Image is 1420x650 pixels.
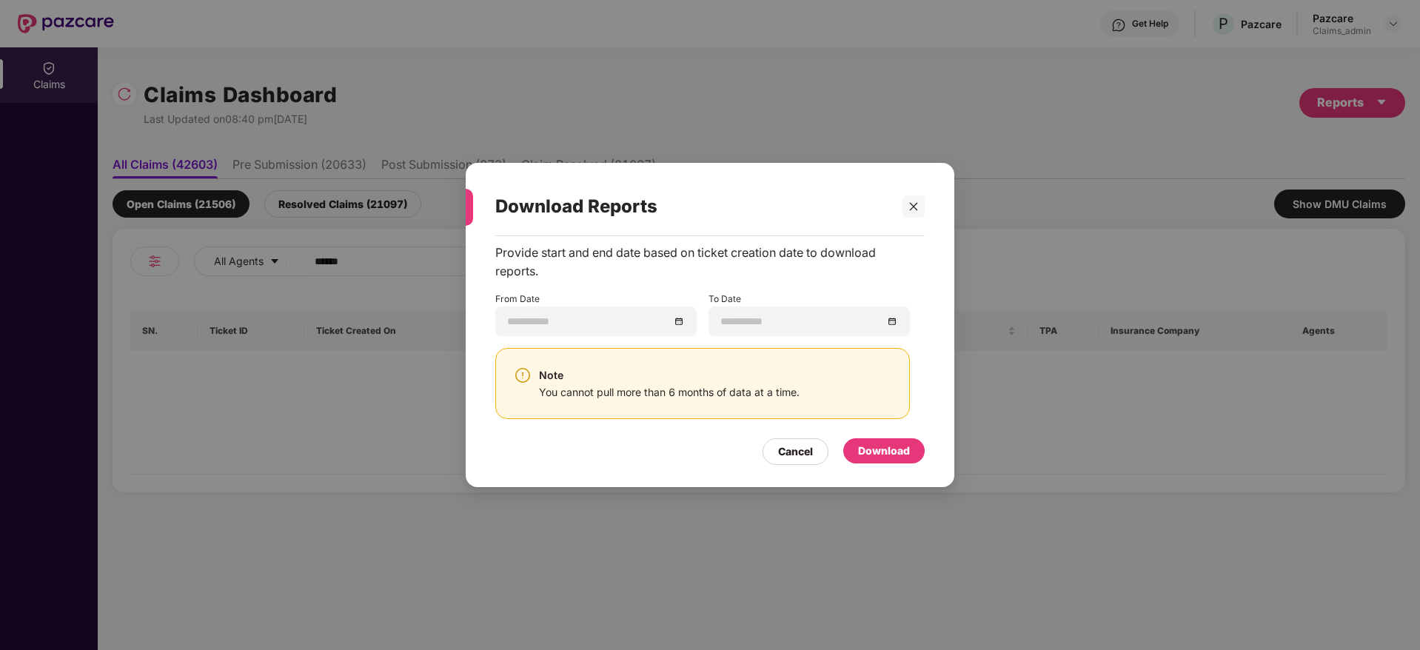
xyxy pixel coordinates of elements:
[495,178,889,235] div: Download Reports
[495,244,910,281] div: Provide start and end date based on ticket creation date to download reports.
[908,201,919,212] span: close
[858,443,910,459] div: Download
[539,366,800,384] div: Note
[514,366,532,384] img: svg+xml;base64,PHN2ZyBpZD0iV2FybmluZ18tXzI0eDI0IiBkYXRhLW5hbWU9Ildhcm5pbmcgLSAyNHgyNCIgeG1sbnM9Im...
[539,384,800,401] div: You cannot pull more than 6 months of data at a time.
[709,292,910,336] div: To Date
[778,443,813,460] div: Cancel
[495,292,697,336] div: From Date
